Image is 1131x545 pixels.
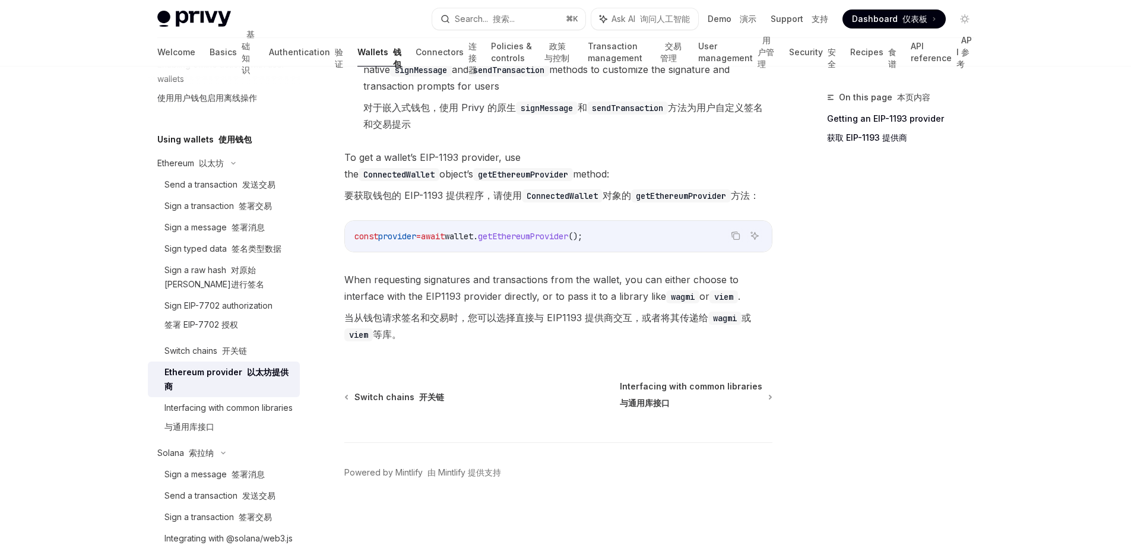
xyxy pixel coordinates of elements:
div: Sign a message [164,467,265,481]
a: Policies & controls 政策与控制 [491,38,574,66]
span: wallet [445,231,473,242]
font: 搜索... [493,14,515,24]
a: API reference API 参考 [911,38,974,66]
span: Interfacing with common libraries [620,381,762,414]
font: 政策与控制 [544,41,569,63]
div: Sign a transaction [164,510,272,524]
font: 食谱 [888,47,896,69]
font: 仪表板 [902,14,927,24]
div: Send a transaction [164,489,275,503]
a: Getting an EIP-1193 provider获取 EIP-1193 提供商 [827,109,984,152]
button: Ask AI 询问人工智能 [591,8,698,30]
font: API 参考 [956,35,972,69]
a: Switch chains 开关链 [148,340,300,362]
font: 开关链 [222,346,247,356]
a: Sign a transaction 签署交易 [148,195,300,217]
font: 使用钱包 [218,134,252,144]
button: Copy the contents from the code block [728,228,743,243]
span: (); [568,231,582,242]
code: getEthereumProvider [473,168,573,181]
font: 本页内容 [897,92,930,102]
font: 安全 [828,47,836,69]
div: Search... [455,12,515,26]
a: Dashboard 仪表板 [842,9,946,28]
span: . [473,231,478,242]
a: Demo 演示 [708,13,756,25]
font: 发送交易 [242,490,275,500]
div: Sign a message [164,220,265,235]
a: Send a transaction 发送交易 [148,174,300,195]
a: Sign a raw hash 对原始[PERSON_NAME]进行签名 [148,259,300,295]
span: getEthereumProvider [478,231,568,242]
code: viem [709,290,738,303]
a: Support 支持 [771,13,828,25]
font: 获取 EIP-1193 提供商 [827,132,907,142]
span: ⌘ K [566,14,578,24]
font: 询问人工智能 [640,14,690,24]
button: Toggle dark mode [955,9,974,28]
code: ConnectedWallet [522,189,603,202]
a: Interfacing with common libraries与通用库接口 [148,397,300,442]
span: = [416,231,421,242]
code: sendTransaction [468,64,549,77]
code: signMessage [516,102,578,115]
font: 支持 [812,14,828,24]
div: Ethereum provider [164,365,293,394]
span: On this page [839,90,930,104]
a: Transaction management 交易管理 [588,38,684,66]
div: Solana [157,446,214,460]
code: wagmi [666,290,699,303]
font: 开关链 [419,392,444,402]
font: 与通用库接口 [620,398,670,408]
div: Ethereum [157,156,224,170]
span: Switch chains [354,391,444,403]
code: wagmi [708,312,742,325]
span: Dashboard [852,13,927,25]
font: 索拉纳 [189,448,214,458]
div: Send a transaction [164,178,275,192]
div: Sign a raw hash [164,263,293,291]
a: User management 用户管理 [698,38,775,66]
a: Authentication 验证 [269,38,343,66]
div: Sign typed data [164,242,281,256]
font: 对于嵌入式钱包，使用 Privy 的原生 和 方法为用户自定义签名和交易提示 [363,102,763,130]
font: 签署交易 [239,512,272,522]
font: 签署消息 [232,469,265,479]
a: Ethereum provider 以太坊提供商 [148,362,300,397]
a: Sign typed data 签名类型数据 [148,238,300,259]
code: ConnectedWallet [359,168,439,181]
a: Sign a transaction 签署交易 [148,506,300,528]
code: getEthereumProvider [631,189,731,202]
font: 钱包 [393,47,401,69]
a: Send a transaction 发送交易 [148,485,300,506]
font: 以太坊 [199,158,224,168]
font: 要获取钱包的 EIP-1193 提供程序，请使用 对象的 方法： [344,189,759,201]
font: 以太坊提供商 [164,367,289,391]
button: Ask AI [747,228,762,243]
font: 验证 [335,47,343,69]
a: Sign a message 签署消息 [148,217,300,238]
button: Search... 搜索...⌘K [432,8,585,30]
span: When requesting signatures and transactions from the wallet, you can either choose to interface w... [344,271,772,347]
a: Interfacing with common libraries与通用库接口 [620,381,771,414]
font: 连接器 [468,41,477,75]
font: 使用用户钱包启用离线操作 [157,93,257,103]
code: viem [344,328,373,341]
div: Interfacing with common libraries [164,401,293,439]
font: 由 Mintlify 提供支持 [427,467,501,477]
div: Sign a transaction [164,199,272,213]
h5: Using wallets [157,132,252,147]
a: Security 安全 [789,38,836,66]
a: Basics 基础知识 [210,38,255,66]
a: Sign a message 签署消息 [148,464,300,485]
span: Ask AI [612,13,690,25]
a: Sign EIP-7702 authorization签署 EIP-7702 授权 [148,295,300,340]
font: 发送交易 [242,179,275,189]
a: Connectors 连接器 [416,38,477,66]
span: const [354,231,378,242]
img: light logo [157,11,231,27]
div: Sign EIP-7702 authorization [164,299,273,337]
code: signMessage [390,64,452,77]
a: Powered by Mintlify 由 Mintlify 提供支持 [344,467,501,479]
span: provider [378,231,416,242]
